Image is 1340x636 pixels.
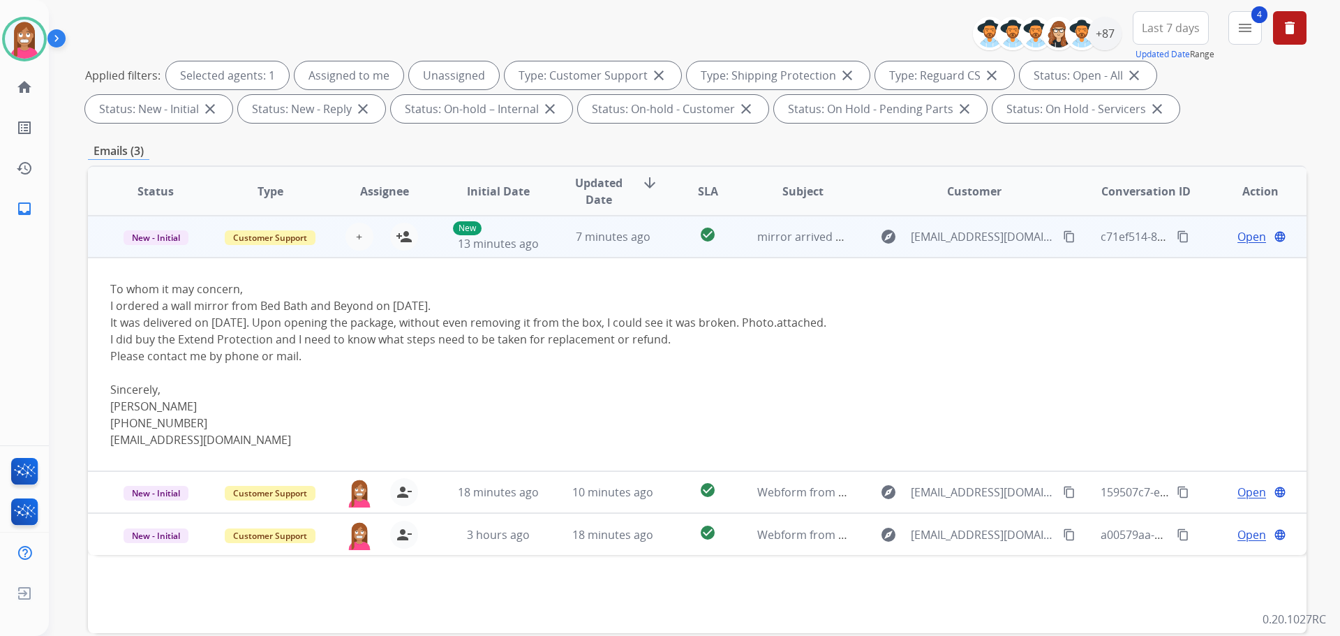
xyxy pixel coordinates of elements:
[110,348,1056,364] div: Please contact me by phone or mail.
[258,183,283,200] span: Type
[1228,11,1262,45] button: 4
[110,381,1056,398] div: Sincerely,
[355,101,371,117] mat-icon: close
[1251,6,1267,23] span: 4
[1237,20,1253,36] mat-icon: menu
[699,482,716,498] mat-icon: check_circle
[360,183,409,200] span: Assignee
[345,478,373,508] img: agent-avatar
[956,101,973,117] mat-icon: close
[505,61,681,89] div: Type: Customer Support
[880,228,897,245] mat-icon: explore
[225,230,315,245] span: Customer Support
[578,95,768,123] div: Status: On-hold - Customer
[687,61,870,89] div: Type: Shipping Protection
[1101,183,1191,200] span: Conversation ID
[1177,486,1189,498] mat-icon: content_copy
[110,415,1056,431] div: [PHONE_NUMBER]
[124,528,188,543] span: New - Initial
[453,221,482,235] p: New
[1063,230,1075,243] mat-icon: content_copy
[1274,230,1286,243] mat-icon: language
[225,528,315,543] span: Customer Support
[458,485,539,500] span: 18 minutes ago
[396,228,412,245] mat-icon: person_add
[641,175,658,191] mat-icon: arrow_downward
[1274,528,1286,541] mat-icon: language
[1136,48,1214,60] span: Range
[698,183,718,200] span: SLA
[5,20,44,59] img: avatar
[391,95,572,123] div: Status: On-hold – Internal
[202,101,218,117] mat-icon: close
[1263,611,1326,628] p: 0.20.1027RC
[110,314,1056,331] div: It was delivered on [DATE]. Upon opening the package, without even removing it from the box, I co...
[137,183,174,200] span: Status
[839,67,856,84] mat-icon: close
[880,526,897,543] mat-icon: explore
[467,183,530,200] span: Initial Date
[757,527,1073,542] span: Webform from [EMAIL_ADDRESS][DOMAIN_NAME] on [DATE]
[1101,229,1312,244] span: c71ef514-8386-43da-a0b9-93d1ad80159f
[1177,230,1189,243] mat-icon: content_copy
[1063,528,1075,541] mat-icon: content_copy
[1237,526,1266,543] span: Open
[345,521,373,550] img: agent-avatar
[88,142,149,160] p: Emails (3)
[110,297,1056,314] div: I ordered a wall mirror from Bed Bath and Beyond on [DATE].
[1177,528,1189,541] mat-icon: content_copy
[16,79,33,96] mat-icon: home
[875,61,1014,89] div: Type: Reguard CS
[774,95,987,123] div: Status: On Hold - Pending Parts
[911,484,1055,501] span: [EMAIL_ADDRESS][DOMAIN_NAME]
[1101,485,1311,500] span: 159507c7-e84c-400e-bd6b-f58348e2a5f0
[1274,486,1286,498] mat-icon: language
[1237,484,1266,501] span: Open
[16,200,33,217] mat-icon: inbox
[345,223,373,251] button: +
[1192,167,1306,216] th: Action
[124,486,188,501] span: New - Initial
[983,67,1000,84] mat-icon: close
[356,228,362,245] span: +
[567,175,631,208] span: Updated Date
[1237,228,1266,245] span: Open
[699,226,716,243] mat-icon: check_circle
[757,229,873,244] span: mirror arrived broken
[467,527,530,542] span: 3 hours ago
[1136,49,1190,60] button: Updated Date
[1133,11,1209,45] button: Last 7 days
[572,527,653,542] span: 18 minutes ago
[409,61,499,89] div: Unassigned
[110,331,1056,348] div: I did buy the Extend Protection and I need to know what steps need to be taken for replacement or...
[458,236,539,251] span: 13 minutes ago
[124,230,188,245] span: New - Initial
[782,183,824,200] span: Subject
[1101,527,1317,542] span: a00579aa-0768-474b-948e-e1206767b695
[110,432,291,448] a: [EMAIL_ADDRESS][DOMAIN_NAME]
[911,526,1055,543] span: [EMAIL_ADDRESS][DOMAIN_NAME]
[166,61,289,89] div: Selected agents: 1
[85,95,232,123] div: Status: New - Initial
[85,67,161,84] p: Applied filters:
[110,398,1056,415] div: [PERSON_NAME]
[1063,486,1075,498] mat-icon: content_copy
[880,484,897,501] mat-icon: explore
[295,61,403,89] div: Assigned to me
[1088,17,1122,50] div: +87
[110,281,1056,448] div: To whom it may concern,
[1020,61,1156,89] div: Status: Open - All
[947,183,1002,200] span: Customer
[1126,67,1142,84] mat-icon: close
[757,485,1073,500] span: Webform from [EMAIL_ADDRESS][DOMAIN_NAME] on [DATE]
[1149,101,1166,117] mat-icon: close
[1281,20,1298,36] mat-icon: delete
[396,526,412,543] mat-icon: person_remove
[542,101,558,117] mat-icon: close
[576,229,650,244] span: 7 minutes ago
[1142,25,1200,31] span: Last 7 days
[738,101,754,117] mat-icon: close
[699,524,716,541] mat-icon: check_circle
[992,95,1179,123] div: Status: On Hold - Servicers
[911,228,1055,245] span: [EMAIL_ADDRESS][DOMAIN_NAME]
